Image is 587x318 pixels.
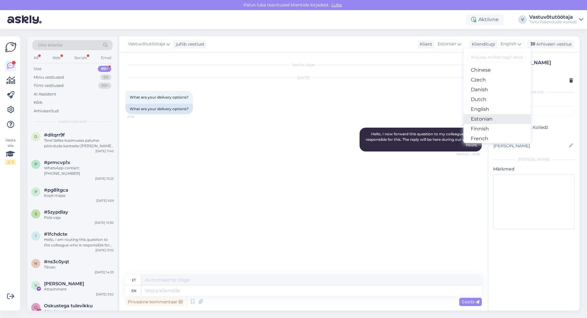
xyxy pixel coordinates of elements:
span: O [34,305,37,310]
p: Kliendi nimi [493,133,575,140]
span: Vastuvõtutöötaja [128,41,165,47]
div: Klient [417,41,432,47]
a: French [463,134,531,144]
div: 2 / 3 [5,159,16,165]
div: [DATE] 13:10 [95,248,114,253]
div: Tartu Rakenduslik Kolledž [529,20,577,24]
div: 99+ [98,83,111,89]
div: Pole vaja [44,215,114,220]
span: p [35,162,37,166]
img: Askly Logo [5,41,17,53]
div: Attachment [44,309,114,314]
p: Märkmed [493,166,575,172]
div: [DATE] 9:29 [96,198,114,203]
div: Arhiveeritud [34,108,59,114]
span: AI Assistent [457,123,480,127]
div: Vastuvõtutöötaja [529,15,577,20]
div: Tere! Selles küsimuses palume pöörduda kantselei [PERSON_NAME]: [PERSON_NAME]. Kontaktandmed on j... [44,138,114,149]
span: Vladimir Baskakov [44,281,84,286]
div: [DATE] 15:25 [95,176,114,181]
span: Luba [330,2,344,8]
div: Email [100,54,113,62]
span: n [34,261,37,266]
div: Vestlus algas [125,62,482,68]
span: #1fchdcte [44,231,67,237]
div: Kopli majas [44,193,114,198]
p: Tartu Rakenduslik Kolledž [493,124,575,131]
a: Danish [463,85,531,95]
p: Facebooki leht [493,118,575,124]
input: Kirjuta, millist tag'i otsid [468,53,526,62]
span: 21:55 [127,114,150,119]
span: 5 [35,211,37,216]
span: p [35,189,37,194]
div: Vaata siia [5,137,16,165]
a: VastuvõtutöötajaTartu Rakenduslik Kolledž [529,15,583,24]
span: Uued vestlused [58,119,87,124]
span: Saada [462,299,479,305]
input: Lisa tag [493,106,575,115]
div: en [131,286,136,296]
div: Tiimi vestlused [34,83,64,89]
span: V [35,283,37,288]
span: #5zypdlay [44,209,68,215]
span: Nähtud ✓ 21:55 [456,152,480,156]
a: Dutch [463,95,531,104]
span: #ns3c0yqt [44,259,69,264]
span: #ditqrr9f [44,132,65,138]
div: What are your delivery options? [125,104,193,114]
div: Hello, I am routing this question to the colleague who is responsible for this topic. The reply m... [44,237,114,248]
div: Socials [73,54,88,62]
span: #pg8ltgca [44,187,68,193]
a: Finnish [463,124,531,134]
span: #prmcvp1x [44,160,70,165]
div: [DATE] 11:42 [95,149,114,153]
span: Otsi kliente [38,42,62,48]
div: Web [51,54,62,62]
span: What are your delivery options? [130,95,189,99]
div: All [32,54,39,62]
div: [DATE] 14:33 [95,270,114,275]
div: [DATE] 15:30 [95,220,114,225]
div: WhatsApp contact: [PHONE_NUMBER] [44,165,114,176]
div: 99 [100,74,111,80]
div: Kliendi info [493,89,575,95]
div: Klienditugi [469,41,495,47]
div: Minu vestlused [34,74,64,80]
div: 99+ [98,66,111,72]
input: Lisa nimi [493,142,568,149]
div: [PERSON_NAME] [493,157,575,162]
span: d [34,134,37,139]
div: [DATE] [125,75,482,80]
p: Kliendi tag'id [493,99,575,105]
span: 1 [35,234,36,238]
div: et [132,275,136,285]
div: Arhiveeri vestlus [527,40,574,48]
div: Tänan. [44,264,114,270]
span: Oskustega tulevikku [44,303,93,309]
div: juhib vestlust [173,41,205,47]
span: English [500,41,516,47]
div: Kõik [34,99,42,106]
div: Attachment [44,286,114,292]
div: V [518,15,527,24]
a: Czech [463,75,531,85]
div: [DATE] 3:02 [96,292,114,297]
a: Estonian [463,114,531,124]
a: Chinese [463,65,531,75]
span: Estonian [437,41,456,47]
a: English [463,104,531,114]
span: Hello, I now forward this question to my colleague, who is responsible for this. The reply will b... [366,132,478,147]
div: Privaatne kommentaar [125,298,185,306]
div: AI Assistent [34,91,56,97]
div: [PERSON_NAME] [508,59,573,66]
div: Uus [34,66,42,72]
div: # ofynwe7t [508,66,573,73]
div: Aktiivne [466,14,504,25]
